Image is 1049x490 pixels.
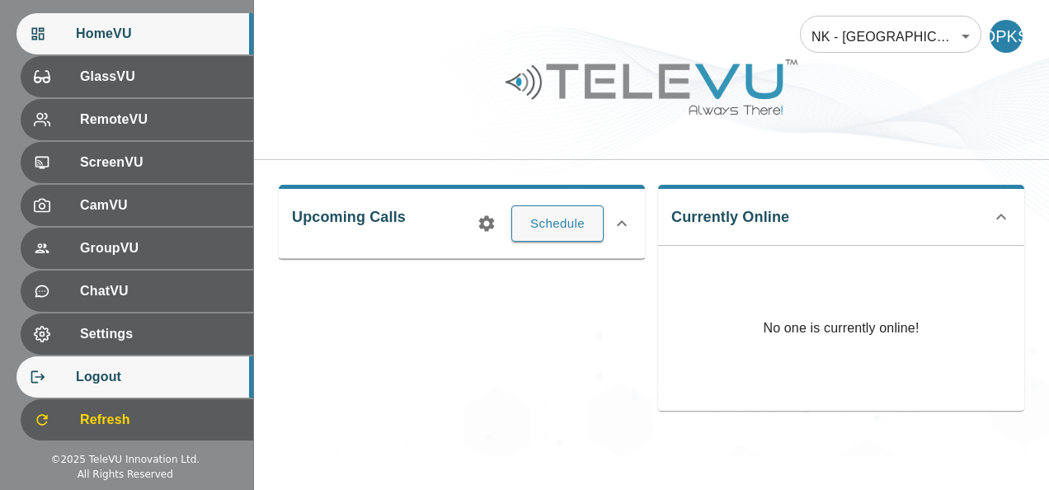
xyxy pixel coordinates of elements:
[80,238,240,258] span: GroupVU
[16,356,253,398] div: Logout
[800,13,981,59] div: NK - [GEOGRAPHIC_DATA]
[80,281,240,301] span: ChatVU
[503,53,800,121] img: Logo
[21,313,253,355] div: Settings
[16,13,253,54] div: HomeVU
[21,399,253,441] div: Refresh
[21,142,253,183] div: ScreenVU
[76,24,240,44] span: HomeVU
[21,228,253,269] div: GroupVU
[80,110,240,130] span: RemoteVU
[21,56,253,97] div: GlassVU
[21,271,253,312] div: ChatVU
[80,153,240,172] span: ScreenVU
[80,67,240,87] span: GlassVU
[21,185,253,226] div: CamVU
[80,196,240,215] span: CamVU
[80,410,240,430] span: Refresh
[80,324,240,344] span: Settings
[990,20,1023,53] div: DPKS
[763,246,919,411] p: No one is currently online!
[511,205,604,242] button: Schedule
[76,367,240,387] span: Logout
[21,99,253,140] div: RemoteVU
